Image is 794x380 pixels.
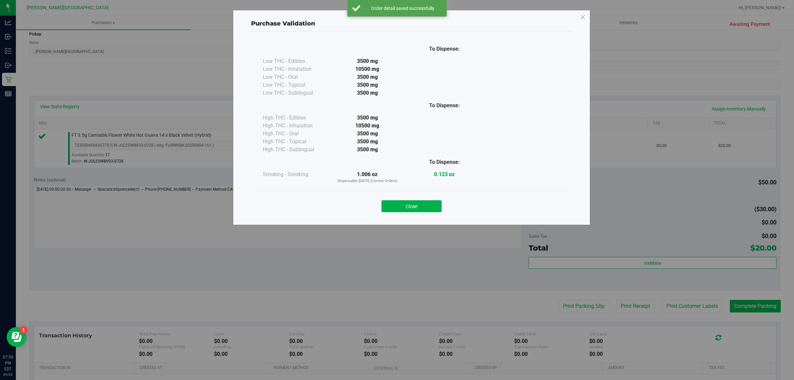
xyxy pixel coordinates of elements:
[406,45,483,53] div: To Dispense:
[263,65,329,73] div: Low THC - Inhalation
[263,73,329,81] div: Low THC - Oral
[434,171,455,177] strong: 0.123 oz
[329,114,406,122] div: 3500 mg
[329,65,406,73] div: 10500 mg
[263,130,329,138] div: High THC - Oral
[7,327,26,347] iframe: Resource center
[364,5,442,12] div: Order detail saved successfully
[329,73,406,81] div: 3500 mg
[329,130,406,138] div: 3500 mg
[329,89,406,97] div: 3500 mg
[381,200,442,212] button: Close
[263,89,329,97] div: Low THC - Sublingual
[406,158,483,166] div: To Dispense:
[329,178,406,184] p: Dispensable [DATE] (Current Orders)
[263,114,329,122] div: High THC - Edibles
[329,146,406,154] div: 3500 mg
[263,57,329,65] div: Low THC - Edibles
[263,138,329,146] div: High THC - Topical
[20,326,27,334] iframe: Resource center unread badge
[263,146,329,154] div: High THC - Sublingual
[329,122,406,130] div: 10500 mg
[263,122,329,130] div: High THC - Inhalation
[263,81,329,89] div: Low THC - Topical
[329,138,406,146] div: 3500 mg
[329,57,406,65] div: 3500 mg
[251,20,315,27] span: Purchase Validation
[329,81,406,89] div: 3500 mg
[329,170,406,184] div: 1.006 oz
[263,170,329,178] div: Smoking - Smoking
[406,102,483,110] div: To Dispense:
